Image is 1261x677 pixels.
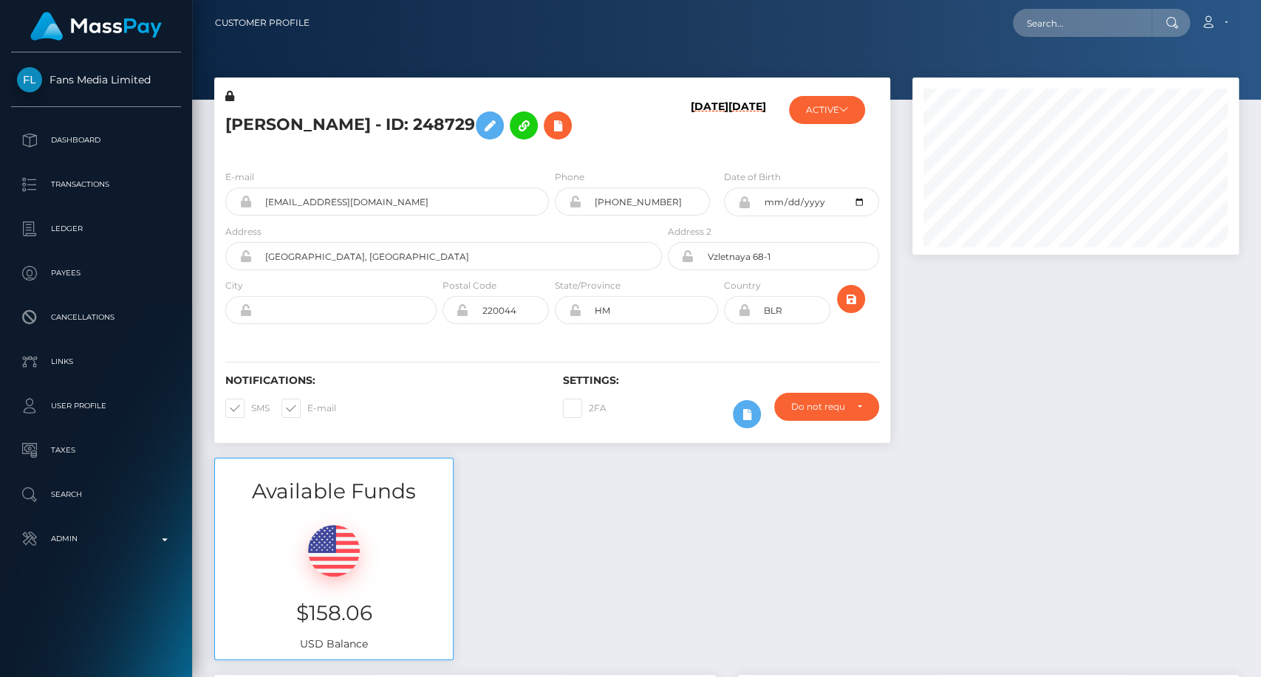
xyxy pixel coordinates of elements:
[215,506,453,659] div: USD Balance
[225,279,243,292] label: City
[789,96,865,124] button: ACTIVE
[11,388,181,425] a: User Profile
[17,306,175,329] p: Cancellations
[563,399,606,418] label: 2FA
[11,73,181,86] span: Fans Media Limited
[225,171,254,184] label: E-mail
[668,225,711,238] label: Address 2
[17,129,175,151] p: Dashboard
[17,528,175,550] p: Admin
[17,218,175,240] p: Ledger
[17,395,175,417] p: User Profile
[555,171,584,184] label: Phone
[691,100,728,152] h6: [DATE]
[215,477,453,506] h3: Available Funds
[215,7,310,38] a: Customer Profile
[11,432,181,469] a: Taxes
[11,122,181,159] a: Dashboard
[724,171,781,184] label: Date of Birth
[728,100,766,152] h6: [DATE]
[17,262,175,284] p: Payees
[724,279,761,292] label: Country
[225,225,262,238] label: Address
[225,374,541,387] h6: Notifications:
[1013,9,1152,37] input: Search...
[11,520,181,557] a: Admin
[555,279,621,292] label: State/Province
[225,399,270,418] label: SMS
[30,12,162,41] img: MassPay Logo
[226,599,442,628] h3: $158.06
[17,484,175,506] p: Search
[11,343,181,380] a: Links
[225,104,654,147] h5: [PERSON_NAME] - ID: 248729
[442,279,496,292] label: Postal Code
[17,67,42,92] img: Fans Media Limited
[281,399,336,418] label: E-mail
[11,299,181,336] a: Cancellations
[774,393,878,421] button: Do not require
[17,173,175,196] p: Transactions
[11,210,181,247] a: Ledger
[11,166,181,203] a: Transactions
[11,255,181,292] a: Payees
[563,374,878,387] h6: Settings:
[17,439,175,461] p: Taxes
[308,525,360,577] img: USD.png
[791,401,844,413] div: Do not require
[17,351,175,373] p: Links
[11,476,181,513] a: Search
